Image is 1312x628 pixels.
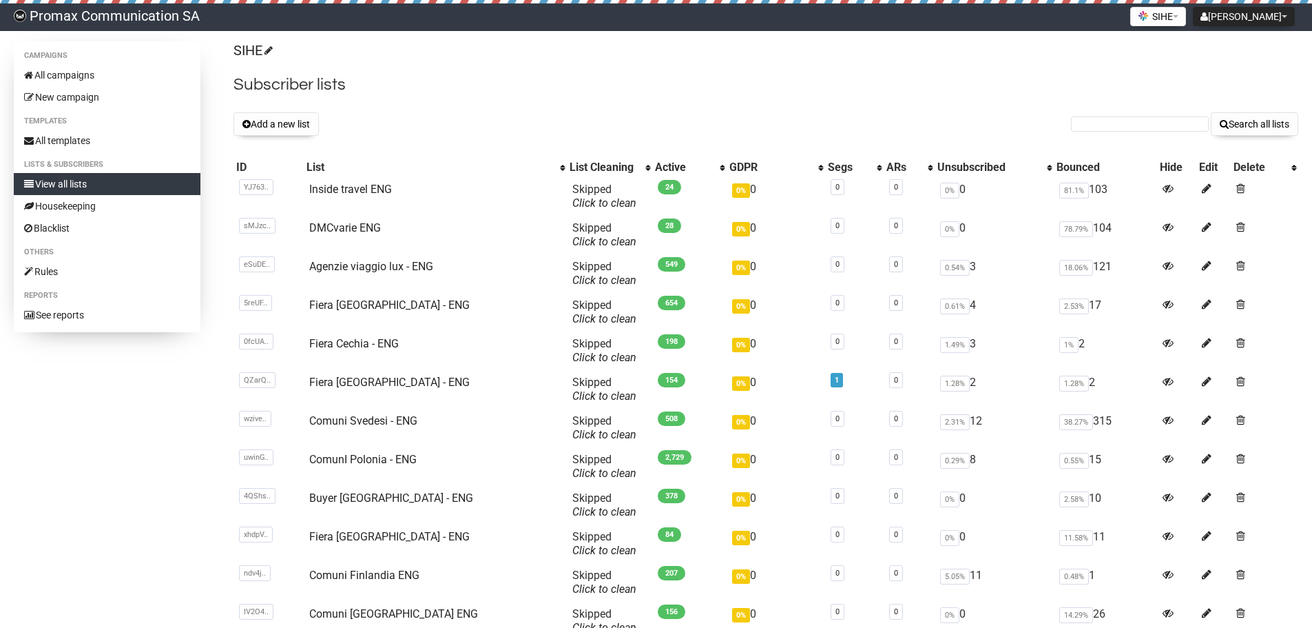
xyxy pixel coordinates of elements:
[935,563,1054,602] td: 11
[572,414,636,441] span: Skipped
[572,298,636,325] span: Skipped
[886,161,921,174] div: ARs
[729,161,811,174] div: GDPR
[1054,158,1157,177] th: Bounced: No sort applied, sorting is disabled
[570,161,638,174] div: List Cleaning
[239,256,275,272] span: eSuDE..
[658,489,685,503] span: 378
[309,376,470,389] a: Fiera [GEOGRAPHIC_DATA] - ENG
[1211,112,1298,136] button: Search all lists
[940,260,970,276] span: 0.54%
[14,10,26,22] img: 88c7fc33e09b74c4e8267656e4bfd945
[935,332,1054,370] td: 3
[239,527,273,543] span: xhdpV..
[655,161,713,174] div: Active
[233,158,304,177] th: ID: No sort applied, sorting is disabled
[14,156,200,173] li: Lists & subscribers
[894,492,898,500] a: 0
[727,486,825,525] td: 0
[572,569,636,596] span: Skipped
[835,569,840,578] a: 0
[572,389,636,403] a: Click to clean
[732,492,750,507] span: 0%
[14,217,200,239] a: Blacklist
[935,525,1054,563] td: 0
[1054,409,1157,447] td: 315
[727,409,825,447] td: 0
[1059,414,1093,430] span: 38.27%
[1059,260,1093,276] span: 18.06%
[1054,370,1157,409] td: 2
[727,447,825,486] td: 0
[732,608,750,622] span: 0%
[732,261,750,275] span: 0%
[732,531,750,545] span: 0%
[940,221,959,237] span: 0%
[835,183,840,192] a: 0
[727,177,825,216] td: 0
[935,177,1054,216] td: 0
[894,260,898,269] a: 0
[727,525,825,563] td: 0
[732,415,750,429] span: 0%
[658,566,685,580] span: 207
[884,158,935,177] th: ARs: No sort applied, activate to apply an ascending sort
[309,453,417,466] a: ComunI Polonia - ENG
[239,488,275,504] span: 4QShs..
[572,221,636,248] span: Skipped
[935,370,1054,409] td: 2
[233,42,271,59] a: SIHE
[940,530,959,546] span: 0%
[239,604,273,620] span: IV2O4..
[835,607,840,616] a: 0
[658,334,685,349] span: 198
[1059,492,1089,507] span: 2.58%
[1059,376,1089,392] span: 1.28%
[239,449,273,465] span: uwinG..
[835,530,840,539] a: 0
[835,221,840,230] a: 0
[1193,7,1295,26] button: [PERSON_NAME]
[940,607,959,623] span: 0%
[1054,177,1157,216] td: 103
[306,161,553,174] div: List
[1059,183,1089,199] span: 81.1%
[1231,158,1298,177] th: Delete: No sort applied, activate to apply an ascending sort
[658,257,685,272] span: 549
[1059,221,1093,237] span: 78.79%
[14,173,200,195] a: View all lists
[572,376,636,403] span: Skipped
[14,86,200,108] a: New campaign
[572,453,636,480] span: Skipped
[940,569,970,585] span: 5.05%
[1054,486,1157,525] td: 10
[658,219,681,233] span: 28
[894,453,898,462] a: 0
[572,260,636,287] span: Skipped
[572,505,636,518] a: Click to clean
[940,376,970,392] span: 1.28%
[572,235,636,248] a: Click to clean
[1054,254,1157,293] td: 121
[894,569,898,578] a: 0
[937,161,1040,174] div: Unsubscribed
[732,376,750,391] span: 0%
[309,607,478,620] a: Comuni [GEOGRAPHIC_DATA] ENG
[1196,158,1230,177] th: Edit: No sort applied, sorting is disabled
[940,492,959,507] span: 0%
[1054,293,1157,332] td: 17
[727,254,825,293] td: 0
[894,337,898,346] a: 0
[309,298,470,312] a: Fiera [GEOGRAPHIC_DATA] - ENG
[572,183,636,210] span: Skipped
[727,158,825,177] th: GDPR: No sort applied, activate to apply an ascending sort
[567,158,652,177] th: List Cleaning: No sort applied, activate to apply an ascending sort
[835,337,840,346] a: 0
[935,216,1054,254] td: 0
[658,180,681,194] span: 24
[1054,525,1157,563] td: 11
[1130,7,1186,26] button: SIHE
[239,295,272,311] span: 5reUF..
[935,293,1054,332] td: 4
[1199,161,1227,174] div: Edit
